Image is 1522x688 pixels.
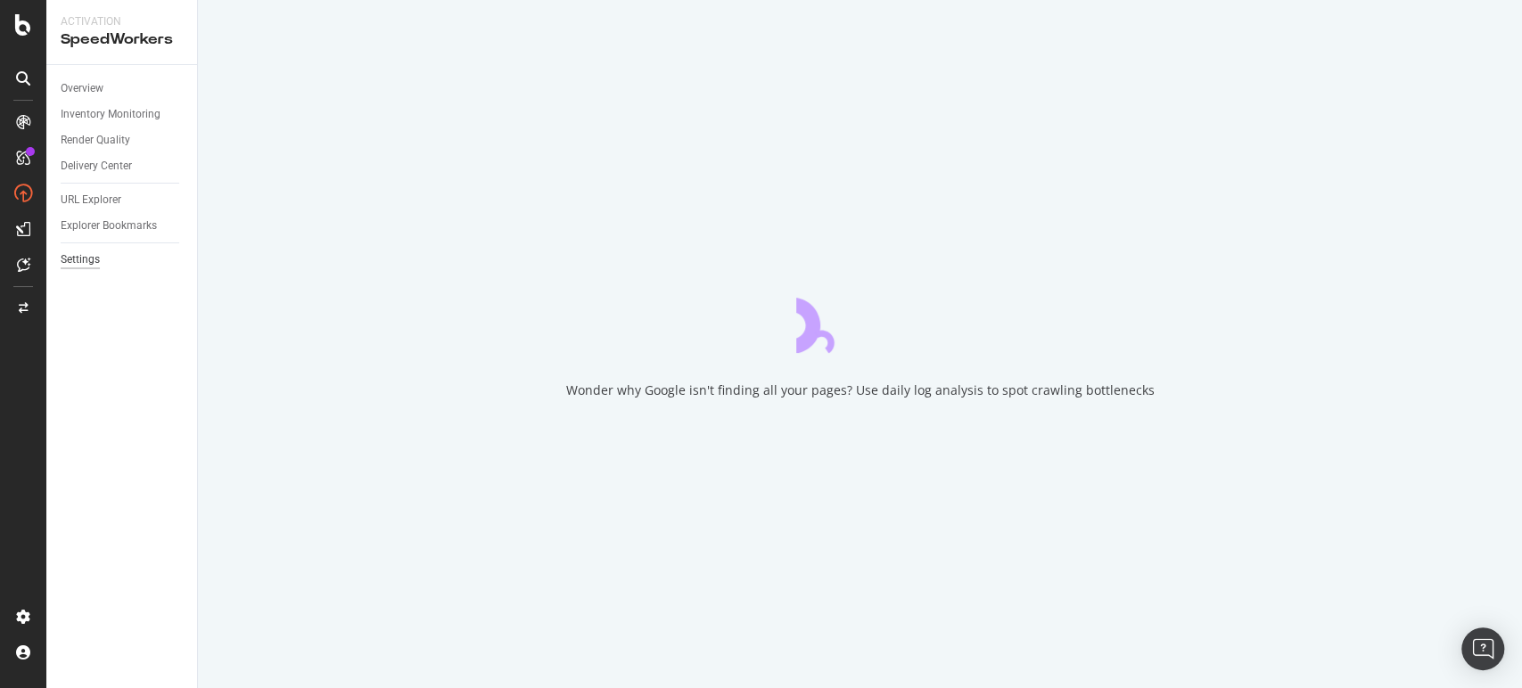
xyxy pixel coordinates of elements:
[61,105,185,124] a: Inventory Monitoring
[61,191,185,209] a: URL Explorer
[61,217,185,235] a: Explorer Bookmarks
[61,131,130,150] div: Render Quality
[61,79,185,98] a: Overview
[61,157,185,176] a: Delivery Center
[61,105,160,124] div: Inventory Monitoring
[61,79,103,98] div: Overview
[61,157,132,176] div: Delivery Center
[61,29,183,50] div: SpeedWorkers
[61,14,183,29] div: Activation
[566,381,1155,399] div: Wonder why Google isn't finding all your pages? Use daily log analysis to spot crawling bottlenecks
[61,131,185,150] a: Render Quality
[61,250,100,269] div: Settings
[1461,627,1504,670] div: Open Intercom Messenger
[61,217,157,235] div: Explorer Bookmarks
[61,250,185,269] a: Settings
[61,191,121,209] div: URL Explorer
[796,289,925,353] div: animation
